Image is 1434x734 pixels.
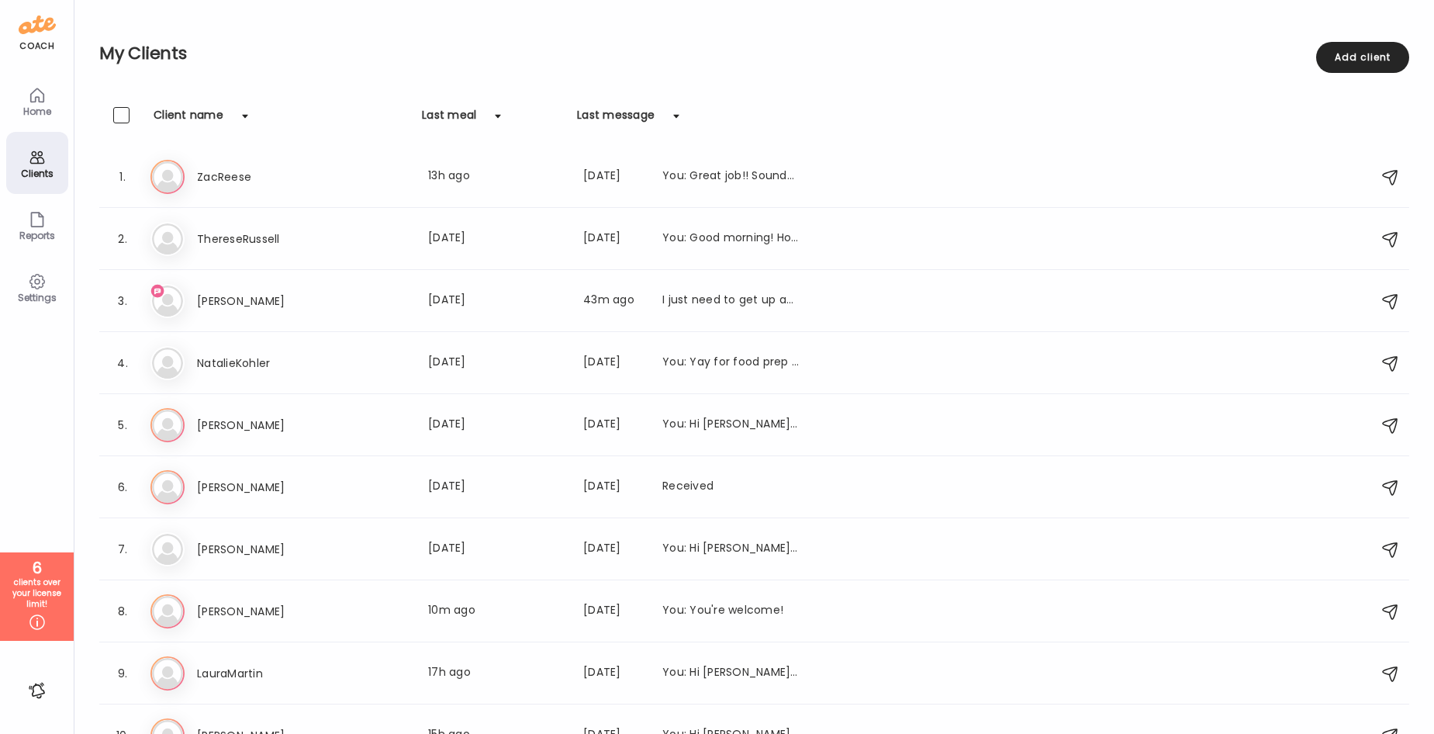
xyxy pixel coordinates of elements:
[9,168,65,178] div: Clients
[197,602,333,621] h3: [PERSON_NAME]
[9,106,65,116] div: Home
[197,168,333,186] h3: ZacReese
[428,664,565,683] div: 17h ago
[583,354,644,372] div: [DATE]
[9,293,65,303] div: Settings
[197,416,333,435] h3: [PERSON_NAME]
[583,416,644,435] div: [DATE]
[662,478,799,497] div: Received
[428,292,565,310] div: [DATE]
[428,354,565,372] div: [DATE]
[99,42,1409,65] h2: My Clients
[113,292,132,310] div: 3.
[1316,42,1409,73] div: Add client
[113,540,132,559] div: 7.
[5,577,68,610] div: clients over your license limit!
[662,602,799,621] div: You: You're welcome!
[197,292,333,310] h3: [PERSON_NAME]
[662,354,799,372] div: You: Yay for food prep -- HAHA thank you for the warning :)
[5,559,68,577] div: 6
[197,354,333,372] h3: NatalieKohler
[113,416,132,435] div: 5.
[428,602,565,621] div: 10m ago
[662,168,799,186] div: You: Great job!! Sounds like a plan :)
[113,602,132,621] div: 8.
[428,540,565,559] div: [DATE]
[422,107,476,132] div: Last meal
[583,664,644,683] div: [DATE]
[197,540,333,559] h3: [PERSON_NAME]
[662,292,799,310] div: I just need to get up and do it. I’m not sleeping well so I wake up tired and it takes me forever...
[428,168,565,186] div: 13h ago
[154,107,223,132] div: Client name
[662,664,799,683] div: You: Hi [PERSON_NAME], checking in! How is everything going? How do you feel you are doing w/ you...
[662,416,799,435] div: You: Hi [PERSON_NAME], checking in, everything okay?
[113,230,132,248] div: 2.
[428,230,565,248] div: [DATE]
[428,416,565,435] div: [DATE]
[583,540,644,559] div: [DATE]
[113,168,132,186] div: 1.
[197,478,333,497] h3: [PERSON_NAME]
[583,168,644,186] div: [DATE]
[662,230,799,248] div: You: Good morning! How are you feeling coming into this week? What is one WIN that you have exper...
[577,107,655,132] div: Last message
[583,478,644,497] div: [DATE]
[428,478,565,497] div: [DATE]
[583,292,644,310] div: 43m ago
[197,230,333,248] h3: ThereseRussell
[9,230,65,241] div: Reports
[19,40,54,53] div: coach
[113,664,132,683] div: 9.
[113,354,132,372] div: 4.
[662,540,799,559] div: You: Hi [PERSON_NAME]- Checking in. Looking forward to seeing your food photos again! :)
[113,478,132,497] div: 6.
[19,12,56,37] img: ate
[583,230,644,248] div: [DATE]
[583,602,644,621] div: [DATE]
[197,664,333,683] h3: LauraMartin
